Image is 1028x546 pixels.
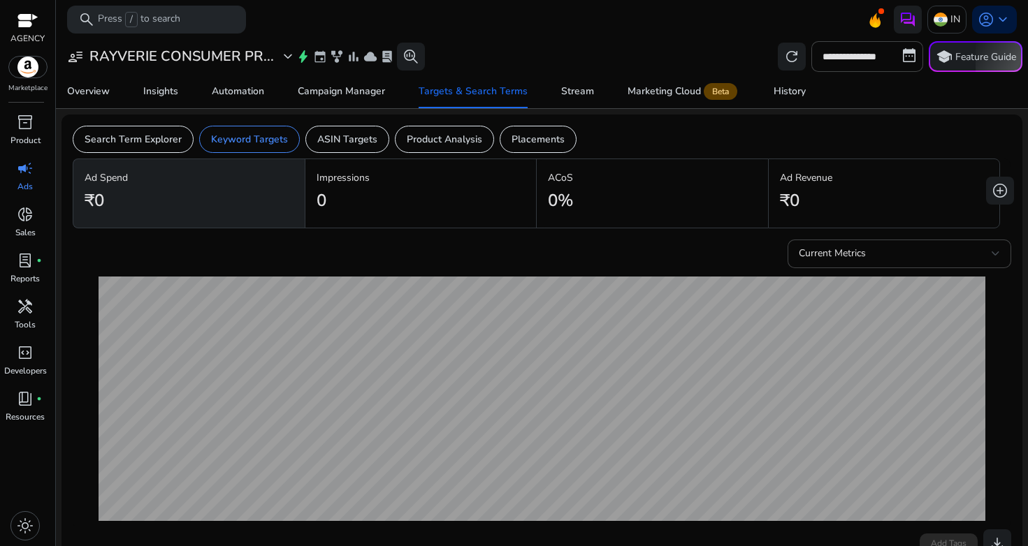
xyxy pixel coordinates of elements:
span: refresh [783,48,800,65]
h2: ₹0 [85,191,104,211]
span: fiber_manual_record [36,396,42,401]
span: event [313,50,327,64]
p: Impressions [317,170,526,185]
h3: RAYVERIE CONSUMER PR... [89,48,274,65]
p: Ad Spend [85,170,294,185]
span: add_circle [992,182,1008,199]
p: ASIN Targets [317,132,377,147]
p: Ads [17,180,33,193]
span: campaign [17,160,34,177]
span: / [125,12,138,27]
p: AGENCY [10,32,45,45]
div: Stream [561,87,594,96]
div: Targets & Search Terms [419,87,528,96]
div: History [774,87,806,96]
span: lab_profile [17,252,34,269]
span: Beta [704,83,737,100]
div: Automation [212,87,264,96]
span: search_insights [403,48,419,65]
p: Keyword Targets [211,132,288,147]
span: cloud [363,50,377,64]
p: Marketplace [8,83,48,94]
span: user_attributes [67,48,84,65]
p: Resources [6,411,45,423]
h2: 0 [317,191,326,211]
p: Sales [15,226,36,239]
p: IN [950,7,960,31]
span: light_mode [17,517,34,534]
span: fiber_manual_record [36,258,42,263]
p: Search Term Explorer [85,132,182,147]
p: Tools [15,318,36,331]
button: search_insights [397,43,425,71]
h2: ₹0 [780,191,799,211]
img: in.svg [934,13,948,27]
p: Developers [4,364,47,377]
button: schoolFeature Guide [929,41,1022,72]
p: Placements [512,132,565,147]
p: Feature Guide [955,50,1016,64]
div: Overview [67,87,110,96]
span: donut_small [17,206,34,223]
span: keyboard_arrow_down [994,11,1011,28]
button: refresh [778,43,806,71]
p: Ad Revenue [780,170,989,185]
span: book_4 [17,390,34,407]
span: school [936,48,953,65]
span: code_blocks [17,344,34,361]
span: handyman [17,298,34,315]
span: family_history [330,50,344,64]
p: Product [10,134,41,147]
span: account_circle [978,11,994,28]
span: bolt [296,50,310,64]
span: search [78,11,95,28]
p: ACoS [548,170,757,185]
span: bar_chart [347,50,361,64]
span: lab_profile [380,50,394,64]
p: Product Analysis [407,132,482,147]
p: Press to search [98,12,180,27]
span: Current Metrics [799,246,866,260]
img: amazon.svg [9,57,47,78]
div: Insights [143,87,178,96]
div: Marketing Cloud [628,86,740,97]
button: add_circle [986,177,1014,205]
div: Campaign Manager [298,87,385,96]
h2: 0% [548,191,573,211]
span: inventory_2 [17,114,34,131]
p: Reports [10,272,40,285]
span: expand_more [280,48,296,65]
